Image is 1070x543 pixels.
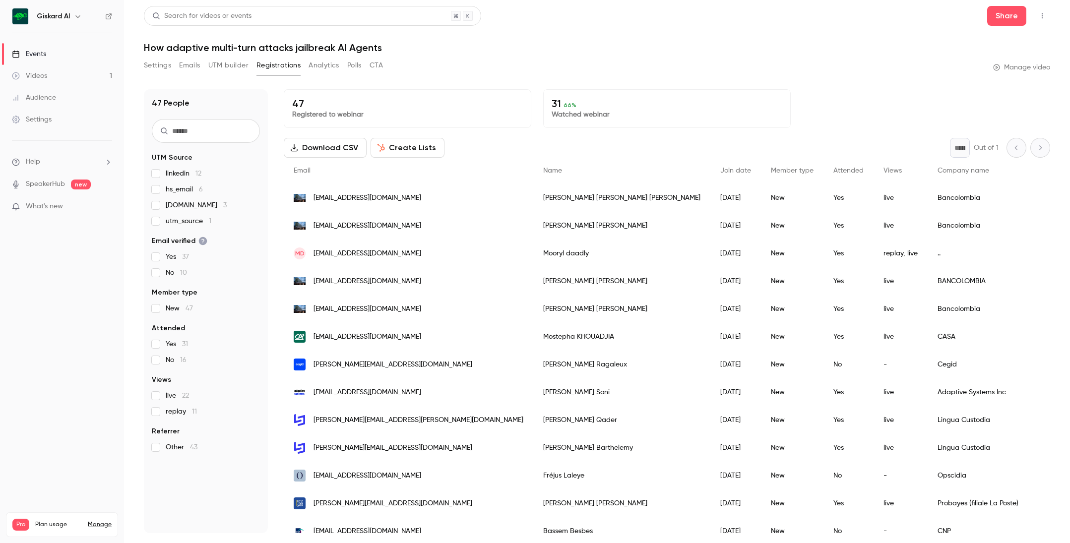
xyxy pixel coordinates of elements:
div: New [761,406,823,434]
div: live [874,212,928,240]
span: Other [166,442,197,452]
div: Yes [823,406,874,434]
div: New [761,295,823,323]
div: live [874,406,928,434]
button: Polls [347,58,362,73]
section: facet-groups [152,153,260,452]
div: replay, live [874,240,928,267]
span: Attended [152,323,185,333]
div: Lingua Custodia [928,434,1055,462]
span: [EMAIL_ADDRESS][DOMAIN_NAME] [314,332,421,342]
span: [EMAIL_ADDRESS][DOMAIN_NAME] [314,304,421,314]
span: [EMAIL_ADDRESS][DOMAIN_NAME] [314,193,421,203]
div: Videos [12,71,47,81]
div: Events [12,49,46,59]
div: Yes [823,212,874,240]
div: [DATE] [710,184,761,212]
div: New [761,184,823,212]
div: [DATE] [710,240,761,267]
div: [DATE] [710,462,761,489]
button: UTM builder [208,58,249,73]
div: Bancolombia [928,184,1055,212]
img: kmblabs.com [294,359,306,370]
img: adaptivesystemsinc.com [294,386,306,398]
div: [DATE] [710,323,761,351]
div: Yes [823,295,874,323]
div: [DATE] [710,351,761,378]
p: 47 [292,98,523,110]
span: 1 [209,218,211,225]
h1: How adaptive multi-turn attacks jailbreak AI Agents [144,42,1050,54]
span: Company name [938,167,989,174]
div: [PERSON_NAME] [PERSON_NAME] [533,489,710,517]
span: [EMAIL_ADDRESS][DOMAIN_NAME] [314,248,421,259]
div: Yes [823,240,874,267]
div: Yes [823,267,874,295]
img: Giskard AI [12,8,28,24]
button: Registrations [256,58,301,73]
span: [DOMAIN_NAME] [166,200,227,210]
div: [PERSON_NAME] Ragaleux [533,351,710,378]
div: live [874,295,928,323]
div: - [874,462,928,489]
div: Yes [823,378,874,406]
div: live [874,323,928,351]
span: Email verified [152,236,207,246]
img: bancolombia.com.co [294,222,306,230]
img: cnp.fr [294,525,306,537]
img: linguacustodia.com [294,414,306,426]
div: - [874,351,928,378]
div: No [823,462,874,489]
button: Emails [179,58,200,73]
span: No [166,268,187,278]
span: 43 [190,444,197,451]
span: 10 [180,269,187,276]
span: [PERSON_NAME][EMAIL_ADDRESS][DOMAIN_NAME] [314,498,472,509]
div: [DATE] [710,378,761,406]
span: [PERSON_NAME][EMAIL_ADDRESS][PERSON_NAME][DOMAIN_NAME] [314,415,523,425]
span: 22 [182,392,189,399]
span: New [166,303,193,313]
div: Fréjus Laleye [533,462,710,489]
div: Audience [12,93,56,103]
span: [EMAIL_ADDRESS][DOMAIN_NAME] [314,471,421,481]
div: [PERSON_NAME] Qader [533,406,710,434]
div: [DATE] [710,434,761,462]
div: live [874,267,928,295]
div: live [874,434,928,462]
h1: 47 People [152,97,189,109]
img: bancolombia.com.co [294,305,306,313]
span: Yes [166,339,188,349]
span: new [71,180,91,189]
img: probayes.com [294,497,306,509]
div: Mooryl daadly [533,240,710,267]
div: live [874,489,928,517]
span: UTM Source [152,153,192,163]
span: 16 [180,357,187,363]
div: New [761,351,823,378]
button: Create Lists [371,138,444,158]
span: linkedin [166,169,201,179]
div: [PERSON_NAME] Barthelemy [533,434,710,462]
div: Adaptive Systems Inc [928,378,1055,406]
a: Manage [88,521,112,529]
div: [DATE] [710,295,761,323]
span: [EMAIL_ADDRESS][DOMAIN_NAME] [314,276,421,287]
span: 3 [223,202,227,209]
div: Settings [12,115,52,124]
span: Email [294,167,311,174]
p: Registered to webinar [292,110,523,120]
span: replay [166,407,197,417]
img: linguacustodia.com [294,442,306,454]
div: CASA [928,323,1055,351]
div: New [761,212,823,240]
img: credit-agricole-sa.fr [294,331,306,343]
div: New [761,489,823,517]
li: help-dropdown-opener [12,157,112,167]
div: live [874,378,928,406]
span: [EMAIL_ADDRESS][DOMAIN_NAME] [314,221,421,231]
span: Views [152,375,171,385]
div: [DATE] [710,212,761,240]
div: New [761,240,823,267]
iframe: Noticeable Trigger [100,202,112,211]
